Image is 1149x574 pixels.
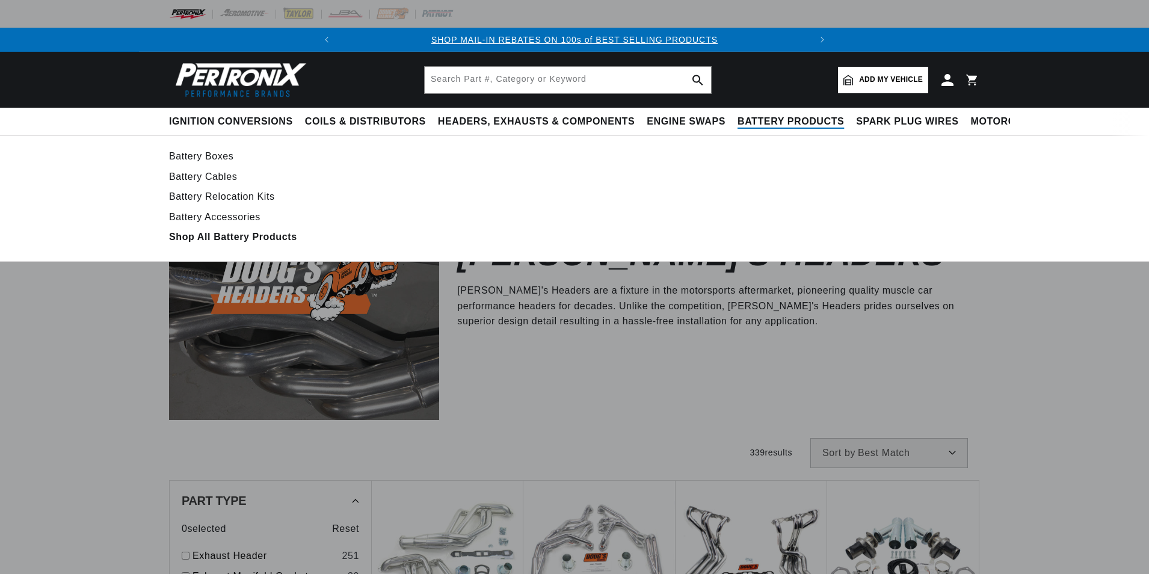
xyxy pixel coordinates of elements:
summary: Spark Plug Wires [850,108,964,136]
select: Sort by [810,438,968,468]
a: Battery Cables [169,168,980,185]
span: Coils & Distributors [305,116,426,128]
slideshow-component: Translation missing: en.sections.announcements.announcement_bar [139,28,1010,52]
button: Translation missing: en.sections.announcements.previous_announcement [315,28,339,52]
button: Translation missing: en.sections.announcements.next_announcement [810,28,834,52]
summary: Ignition Conversions [169,108,299,136]
summary: Battery Products [732,108,850,136]
p: [PERSON_NAME]'s Headers are a fixture in the motorsports aftermarket, pioneering quality muscle c... [457,283,962,329]
button: search button [685,67,711,93]
a: Battery Relocation Kits [169,188,980,205]
h2: [PERSON_NAME]'s Headers [457,240,944,268]
div: 251 [342,548,359,564]
summary: Engine Swaps [641,108,732,136]
span: Engine Swaps [647,116,725,128]
div: Announcement [339,33,811,46]
span: Spark Plug Wires [856,116,958,128]
a: Battery Boxes [169,148,980,165]
a: Add my vehicle [838,67,928,93]
summary: Headers, Exhausts & Components [432,108,641,136]
span: Add my vehicle [859,74,923,85]
a: SHOP MAIL-IN REBATES ON 100s of BEST SELLING PRODUCTS [431,35,718,45]
span: 339 results [750,448,792,457]
a: Battery Accessories [169,209,980,226]
span: Ignition Conversions [169,116,293,128]
a: Exhaust Header [193,548,337,564]
span: Reset [332,521,359,537]
span: Sort by [822,448,855,458]
span: Headers, Exhausts & Components [438,116,635,128]
span: Battery Products [738,116,844,128]
span: 0 selected [182,521,226,537]
strong: Shop All Battery Products [169,232,297,242]
summary: Motorcycle [965,108,1049,136]
div: 1 of 2 [339,33,811,46]
img: Doug's Headers [169,149,439,419]
img: Pertronix [169,59,307,100]
summary: Coils & Distributors [299,108,432,136]
a: Shop All Battery Products [169,229,980,245]
input: Search Part #, Category or Keyword [425,67,711,93]
span: Motorcycle [971,116,1043,128]
span: Part Type [182,495,246,507]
